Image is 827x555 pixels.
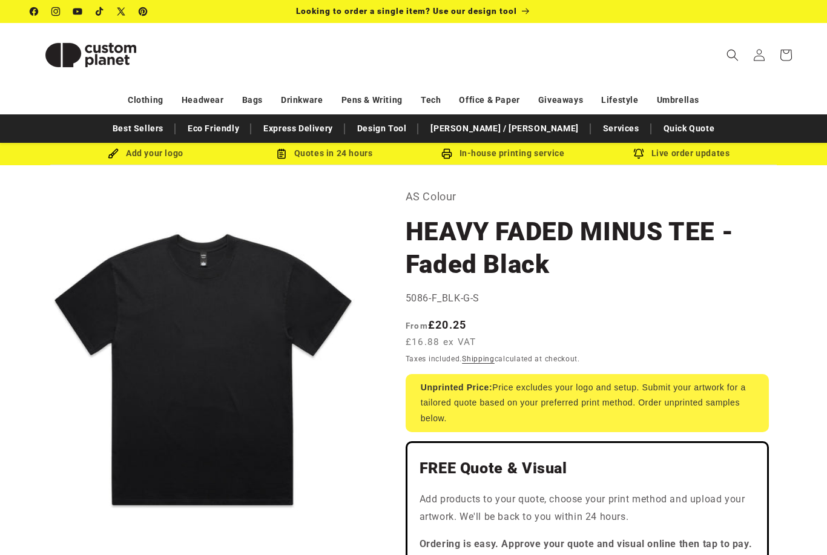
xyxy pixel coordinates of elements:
[459,90,519,111] a: Office & Paper
[441,148,452,159] img: In-house printing
[406,374,769,432] div: Price excludes your logo and setup. Submit your artwork for a tailored quote based on your prefer...
[30,28,151,82] img: Custom Planet
[421,90,441,111] a: Tech
[592,146,771,161] div: Live order updates
[633,148,644,159] img: Order updates
[420,459,755,478] h2: FREE Quote & Visual
[406,321,428,330] span: From
[462,355,495,363] a: Shipping
[420,491,755,526] p: Add products to your quote, choose your print method and upload your artwork. We'll be back to yo...
[56,146,235,161] div: Add your logo
[406,215,769,281] h1: HEAVY FADED MINUS TEE - Faded Black
[406,292,479,304] span: 5086-F_BLK-G-S
[351,118,413,139] a: Design Tool
[341,90,403,111] a: Pens & Writing
[719,42,746,68] summary: Search
[242,90,263,111] a: Bags
[128,90,163,111] a: Clothing
[107,118,170,139] a: Best Sellers
[657,90,699,111] a: Umbrellas
[108,148,119,159] img: Brush Icon
[657,118,721,139] a: Quick Quote
[406,353,769,365] div: Taxes included. calculated at checkout.
[182,90,224,111] a: Headwear
[601,90,638,111] a: Lifestyle
[421,383,493,392] strong: Unprinted Price:
[182,118,245,139] a: Eco Friendly
[406,335,476,349] span: £16.88 ex VAT
[406,187,769,206] p: AS Colour
[30,187,375,532] media-gallery: Gallery Viewer
[413,146,592,161] div: In-house printing service
[257,118,339,139] a: Express Delivery
[597,118,645,139] a: Services
[406,318,467,331] strong: £20.25
[538,90,583,111] a: Giveaways
[276,148,287,159] img: Order Updates Icon
[424,118,584,139] a: [PERSON_NAME] / [PERSON_NAME]
[296,6,517,16] span: Looking to order a single item? Use our design tool
[26,23,156,87] a: Custom Planet
[281,90,323,111] a: Drinkware
[235,146,413,161] div: Quotes in 24 hours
